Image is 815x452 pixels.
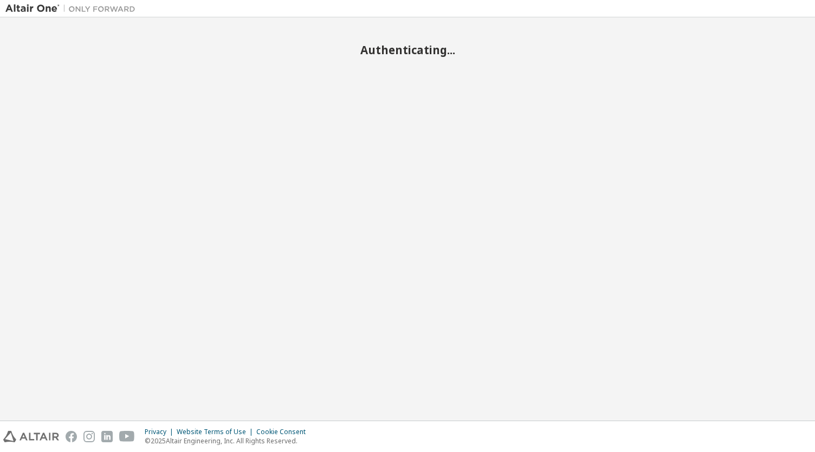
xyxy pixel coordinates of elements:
div: Website Terms of Use [177,428,256,436]
img: instagram.svg [83,431,95,442]
h2: Authenticating... [5,43,810,57]
img: facebook.svg [66,431,77,442]
div: Privacy [145,428,177,436]
img: Altair One [5,3,141,14]
img: youtube.svg [119,431,135,442]
div: Cookie Consent [256,428,312,436]
img: altair_logo.svg [3,431,59,442]
img: linkedin.svg [101,431,113,442]
p: © 2025 Altair Engineering, Inc. All Rights Reserved. [145,436,312,445]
